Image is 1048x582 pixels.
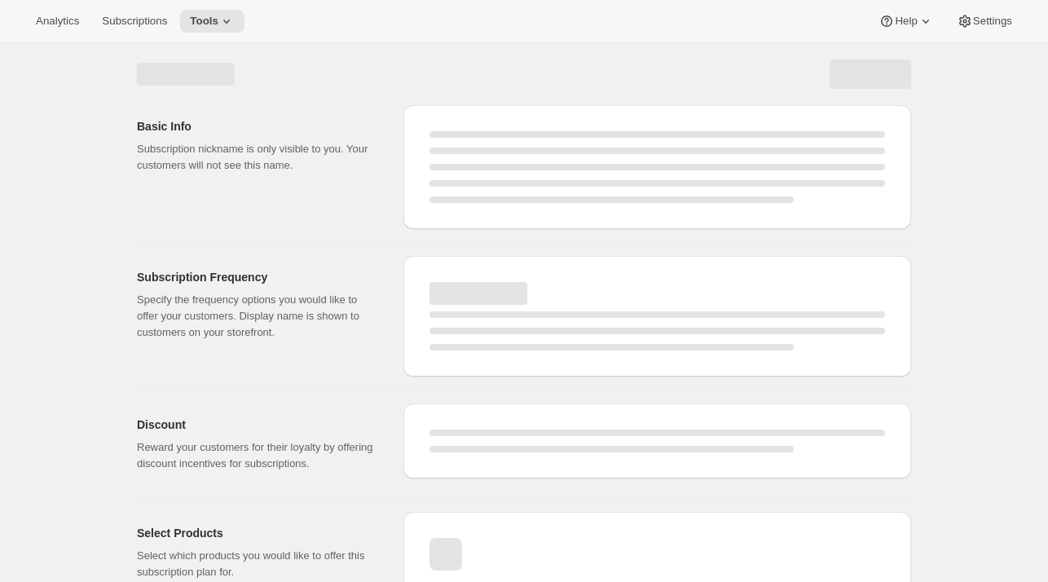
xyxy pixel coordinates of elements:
[180,10,244,33] button: Tools
[973,15,1012,28] span: Settings
[137,269,377,285] h2: Subscription Frequency
[102,15,167,28] span: Subscriptions
[137,548,377,580] p: Select which products you would like to offer this subscription plan for.
[137,525,377,541] h2: Select Products
[137,439,377,472] p: Reward your customers for their loyalty by offering discount incentives for subscriptions.
[92,10,177,33] button: Subscriptions
[137,118,377,134] h2: Basic Info
[947,10,1022,33] button: Settings
[869,10,943,33] button: Help
[137,141,377,174] p: Subscription nickname is only visible to you. Your customers will not see this name.
[36,15,79,28] span: Analytics
[137,292,377,341] p: Specify the frequency options you would like to offer your customers. Display name is shown to cu...
[895,15,917,28] span: Help
[190,15,218,28] span: Tools
[26,10,89,33] button: Analytics
[137,417,377,433] h2: Discount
